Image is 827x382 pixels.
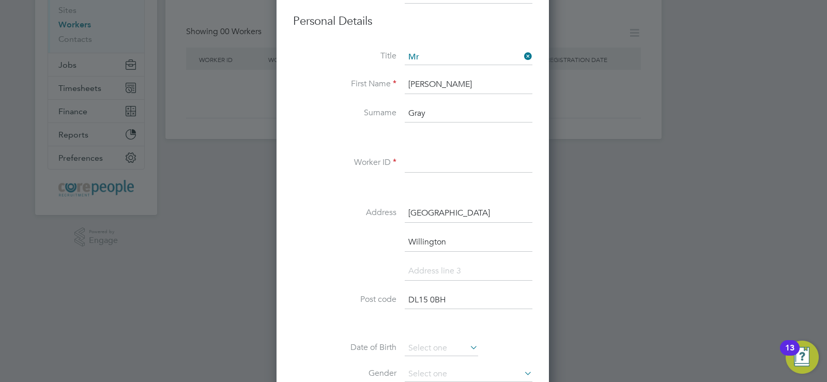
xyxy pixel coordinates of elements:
[293,157,396,168] label: Worker ID
[293,342,396,353] label: Date of Birth
[405,262,532,281] input: Address line 3
[293,294,396,305] label: Post code
[405,233,532,252] input: Address line 2
[293,368,396,379] label: Gender
[293,51,396,62] label: Title
[293,108,396,118] label: Surname
[293,207,396,218] label: Address
[405,341,478,356] input: Select one
[785,348,794,361] div: 13
[786,341,819,374] button: Open Resource Center, 13 new notifications
[293,14,532,29] h3: Personal Details
[293,79,396,89] label: First Name
[405,50,532,65] input: Select one
[405,204,532,223] input: Address line 1
[405,366,532,382] input: Select one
